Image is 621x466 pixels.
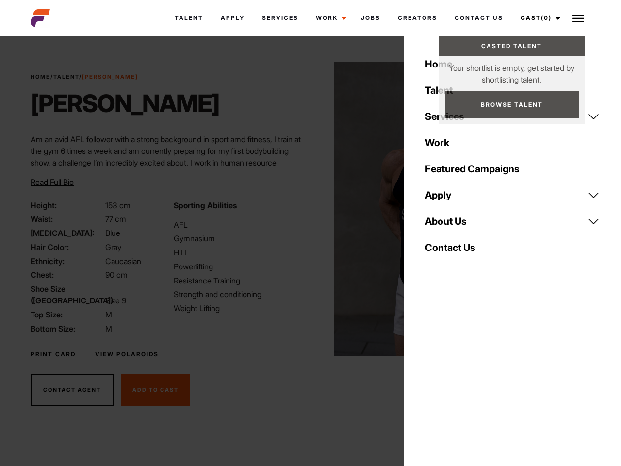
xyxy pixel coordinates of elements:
[419,182,605,208] a: Apply
[82,73,138,80] strong: [PERSON_NAME]
[31,89,219,118] h1: [PERSON_NAME]
[512,5,566,31] a: Cast(0)
[174,275,305,286] li: Resistance Training
[253,5,307,31] a: Services
[105,324,112,333] span: M
[105,200,131,210] span: 153 cm
[31,73,50,80] a: Home
[572,13,584,24] img: Burger icon
[419,234,605,261] a: Contact Us
[174,261,305,272] li: Powerlifting
[174,219,305,231] li: AFL
[105,270,128,280] span: 90 cm
[31,133,305,227] p: Am an avid AFL follower with a strong background in sport amd fitness, I train at the gym 6 times...
[31,200,103,211] span: Height:
[166,5,212,31] a: Talent
[53,73,79,80] a: Talent
[132,386,179,393] span: Add To Cast
[174,247,305,258] li: HIIT
[439,36,585,56] a: Casted Talent
[31,8,50,28] img: cropped-aefm-brand-fav-22-square.png
[352,5,389,31] a: Jobs
[446,5,512,31] a: Contact Us
[31,213,103,225] span: Waist:
[389,5,446,31] a: Creators
[31,177,74,187] span: Read Full Bio
[31,269,103,281] span: Chest:
[31,227,103,239] span: [MEDICAL_DATA]:
[419,130,605,156] a: Work
[105,242,121,252] span: Gray
[31,255,103,267] span: Ethnicity:
[174,302,305,314] li: Weight Lifting
[31,176,74,188] button: Read Full Bio
[121,374,190,406] button: Add To Cast
[105,256,141,266] span: Caucasian
[105,214,126,224] span: 77 cm
[31,350,76,359] a: Print Card
[31,309,103,320] span: Top Size:
[419,77,605,103] a: Talent
[419,51,605,77] a: Home
[31,241,103,253] span: Hair Color:
[541,14,552,21] span: (0)
[307,5,352,31] a: Work
[212,5,253,31] a: Apply
[174,200,237,210] strong: Sporting Abilities
[439,56,585,85] p: Your shortlist is empty, get started by shortlisting talent.
[445,91,579,118] a: Browse Talent
[31,283,103,306] span: Shoe Size ([GEOGRAPHIC_DATA]):
[419,208,605,234] a: About Us
[174,233,305,244] li: Gymnasium
[419,156,605,182] a: Featured Campaigns
[105,228,120,238] span: Blue
[31,73,138,81] span: / /
[174,288,305,300] li: Strength and conditioning
[31,323,103,334] span: Bottom Size:
[419,103,605,130] a: Services
[95,350,159,359] a: View Polaroids
[31,374,114,406] button: Contact Agent
[105,310,112,319] span: M
[105,296,126,305] span: Size 9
